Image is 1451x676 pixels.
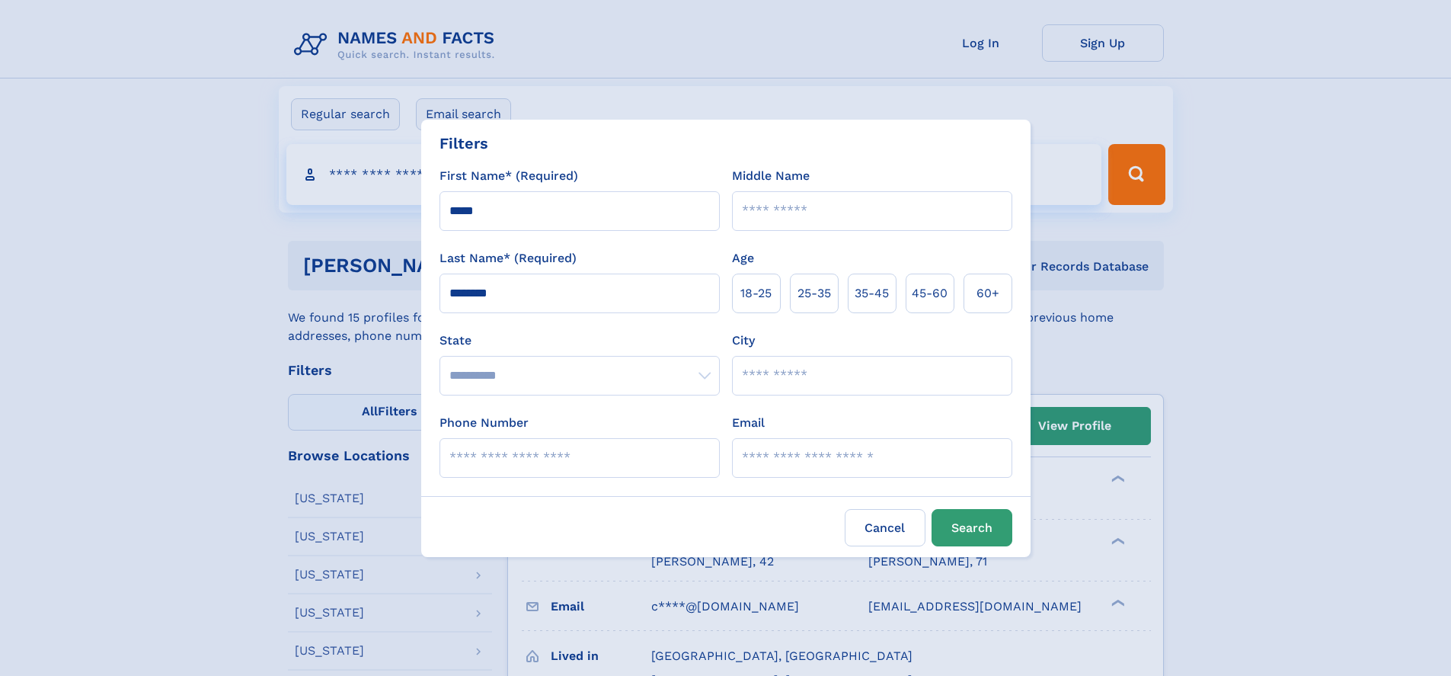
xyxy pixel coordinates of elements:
[912,284,948,303] span: 45‑60
[439,414,529,432] label: Phone Number
[732,167,810,185] label: Middle Name
[845,509,925,546] label: Cancel
[855,284,889,303] span: 35‑45
[732,414,765,432] label: Email
[732,249,754,268] label: Age
[797,284,831,303] span: 25‑35
[976,284,999,303] span: 60+
[439,132,488,155] div: Filters
[932,509,1012,546] button: Search
[740,284,772,303] span: 18‑25
[439,332,720,350] label: State
[439,167,578,185] label: First Name* (Required)
[732,332,755,350] label: City
[439,249,577,268] label: Last Name* (Required)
